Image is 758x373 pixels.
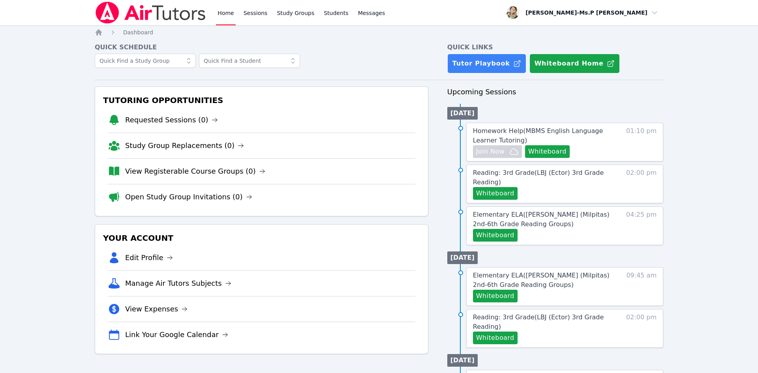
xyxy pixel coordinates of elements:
a: Open Study Group Invitations (0) [125,191,252,202]
input: Quick Find a Student [199,54,300,68]
a: Elementary ELA([PERSON_NAME] (Milpitas) 2nd-6th Grade Reading Groups) [473,271,611,290]
a: Homework Help(MBMS English Language Learner Tutoring) [473,126,611,145]
button: Whiteboard [473,332,518,344]
a: Manage Air Tutors Subjects [125,278,231,289]
img: Air Tutors [95,2,206,24]
input: Quick Find a Study Group [95,54,196,68]
li: [DATE] [447,354,478,367]
span: Messages [358,9,385,17]
a: View Expenses [125,304,188,315]
nav: Breadcrumb [95,28,663,36]
h3: Upcoming Sessions [447,86,663,97]
a: Edit Profile [125,252,173,263]
span: Elementary ELA ( [PERSON_NAME] (Milpitas) 2nd-6th Grade Reading Groups ) [473,272,610,289]
span: Homework Help ( MBMS English Language Learner Tutoring ) [473,127,603,144]
span: Dashboard [123,29,153,36]
a: Tutor Playbook [447,54,526,73]
span: 09:45 am [626,271,657,302]
span: 04:25 pm [626,210,657,242]
h3: Your Account [101,231,422,245]
button: Whiteboard [473,229,518,242]
a: Requested Sessions (0) [125,114,218,126]
a: Dashboard [123,28,153,36]
span: 01:10 pm [626,126,657,158]
button: Whiteboard [525,145,570,158]
button: Whiteboard [473,290,518,302]
span: Reading: 3rd Grade ( LBJ (Ector) 3rd Grade Reading ) [473,313,604,330]
button: Whiteboard [473,187,518,200]
span: 02:00 pm [626,313,657,344]
h4: Quick Schedule [95,43,428,52]
a: Reading: 3rd Grade(LBJ (Ector) 3rd Grade Reading) [473,168,611,187]
a: Link Your Google Calendar [125,329,228,340]
li: [DATE] [447,251,478,264]
li: [DATE] [447,107,478,120]
a: View Registerable Course Groups (0) [125,166,265,177]
span: Join Now [476,147,505,156]
a: Elementary ELA([PERSON_NAME] (Milpitas) 2nd-6th Grade Reading Groups) [473,210,611,229]
span: Elementary ELA ( [PERSON_NAME] (Milpitas) 2nd-6th Grade Reading Groups ) [473,211,610,228]
span: Reading: 3rd Grade ( LBJ (Ector) 3rd Grade Reading ) [473,169,604,186]
h3: Tutoring Opportunities [101,93,422,107]
a: Reading: 3rd Grade(LBJ (Ector) 3rd Grade Reading) [473,313,611,332]
a: Study Group Replacements (0) [125,140,244,151]
button: Whiteboard Home [529,54,620,73]
button: Join Now [473,145,522,158]
h4: Quick Links [447,43,663,52]
span: 02:00 pm [626,168,657,200]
